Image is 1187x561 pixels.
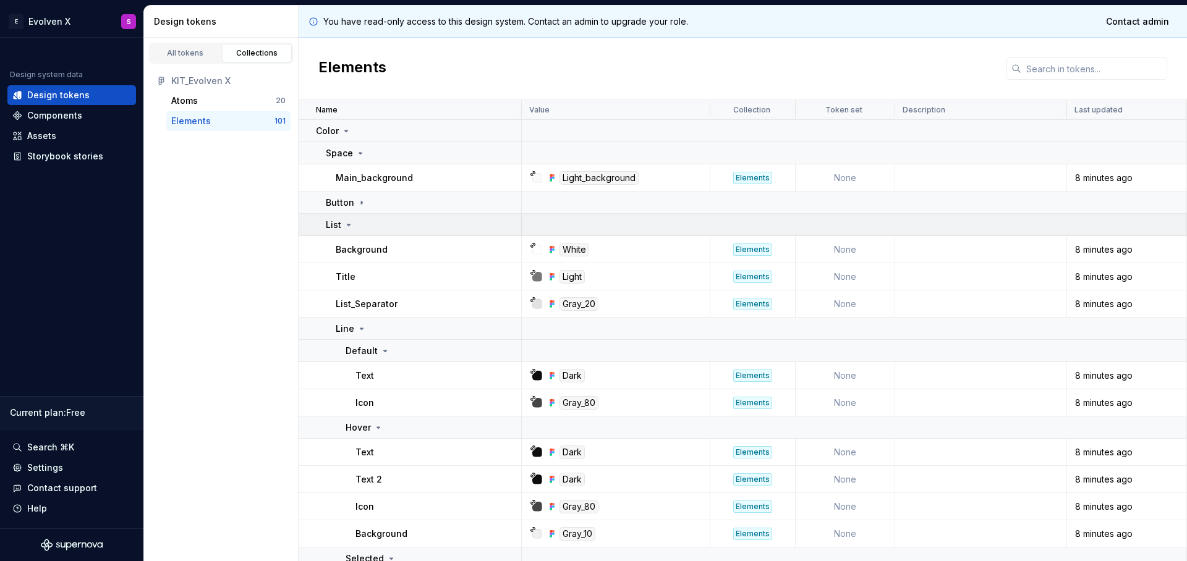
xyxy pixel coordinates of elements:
div: Dark [559,369,585,382]
td: None [796,493,895,520]
td: None [796,520,895,547]
svg: Supernova Logo [41,539,103,551]
p: Title [336,271,355,283]
div: Gray_80 [559,500,598,513]
span: Contact admin [1106,15,1169,28]
button: Elements101 [166,111,291,131]
p: Background [336,243,388,256]
div: 8 minutes ago [1068,446,1186,458]
p: Text [355,369,374,382]
p: Space [326,147,353,159]
div: Gray_20 [559,297,598,311]
div: Elements [733,473,772,486]
div: Elements [733,172,772,184]
p: Main_background [336,172,413,184]
p: Button [326,196,354,209]
div: Components [27,109,82,122]
div: Elements [171,115,211,127]
p: Hover [346,421,371,434]
div: Elements [733,271,772,283]
p: Value [529,105,550,115]
button: Contact support [7,478,136,498]
p: Icon [355,500,374,513]
p: Collection [733,105,770,115]
a: Components [7,106,136,125]
div: Elements [733,298,772,310]
td: None [796,290,895,318]
div: White [559,243,589,256]
div: Gray_10 [559,527,595,541]
div: 8 minutes ago [1068,271,1186,283]
div: Storybook stories [27,150,103,162]
div: Elements [733,528,772,540]
div: All tokens [155,48,216,58]
div: Help [27,502,47,515]
div: 8 minutes ago [1068,528,1186,540]
input: Search in tokens... [1021,57,1167,80]
p: Description [903,105,945,115]
button: Search ⌘K [7,437,136,457]
td: None [796,389,895,416]
div: Light [559,270,585,284]
div: Settings [27,462,63,474]
p: Line [336,323,354,335]
div: KIT_Evolven X [171,75,286,87]
a: Design tokens [7,85,136,105]
p: Text [355,446,374,458]
div: Design tokens [154,15,293,28]
a: Settings [7,458,136,478]
div: Assets [27,130,56,142]
a: Contact admin [1098,11,1177,33]
div: 20 [276,96,286,106]
td: None [796,439,895,466]
td: None [796,466,895,493]
div: Design tokens [27,89,90,101]
div: 8 minutes ago [1068,500,1186,513]
div: 8 minutes ago [1068,172,1186,184]
td: None [796,263,895,290]
div: 8 minutes ago [1068,298,1186,310]
div: 8 minutes ago [1068,243,1186,256]
h2: Elements [318,57,386,80]
div: Search ⌘K [27,441,74,453]
div: Elements [733,500,772,513]
td: None [796,164,895,192]
p: List [326,219,341,231]
td: None [796,236,895,263]
div: 8 minutes ago [1068,369,1186,382]
p: Name [316,105,338,115]
a: Storybook stories [7,146,136,166]
p: You have read-only access to this design system. Contact an admin to upgrade your role. [323,15,688,28]
div: Current plan : Free [10,407,134,419]
div: 8 minutes ago [1068,397,1186,409]
div: Evolven X [28,15,70,28]
p: Default [346,345,378,357]
div: Contact support [27,482,97,494]
div: Elements [733,446,772,458]
div: Gray_80 [559,396,598,410]
p: Background [355,528,407,540]
div: 8 minutes ago [1068,473,1186,486]
p: Icon [355,397,374,409]
p: Last updated [1074,105,1123,115]
div: Elements [733,243,772,256]
div: 101 [274,116,286,126]
a: Assets [7,126,136,146]
div: Dark [559,473,585,486]
td: None [796,362,895,389]
button: Atoms20 [166,91,291,111]
div: Light_background [559,171,639,185]
p: Text 2 [355,473,382,486]
div: Dark [559,445,585,459]
p: List_Separator [336,298,398,310]
button: EEvolven XS [2,8,141,35]
p: Color [316,125,339,137]
div: Collections [226,48,288,58]
div: Elements [733,369,772,382]
button: Help [7,499,136,518]
div: Design system data [10,70,83,80]
div: S [127,17,131,27]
